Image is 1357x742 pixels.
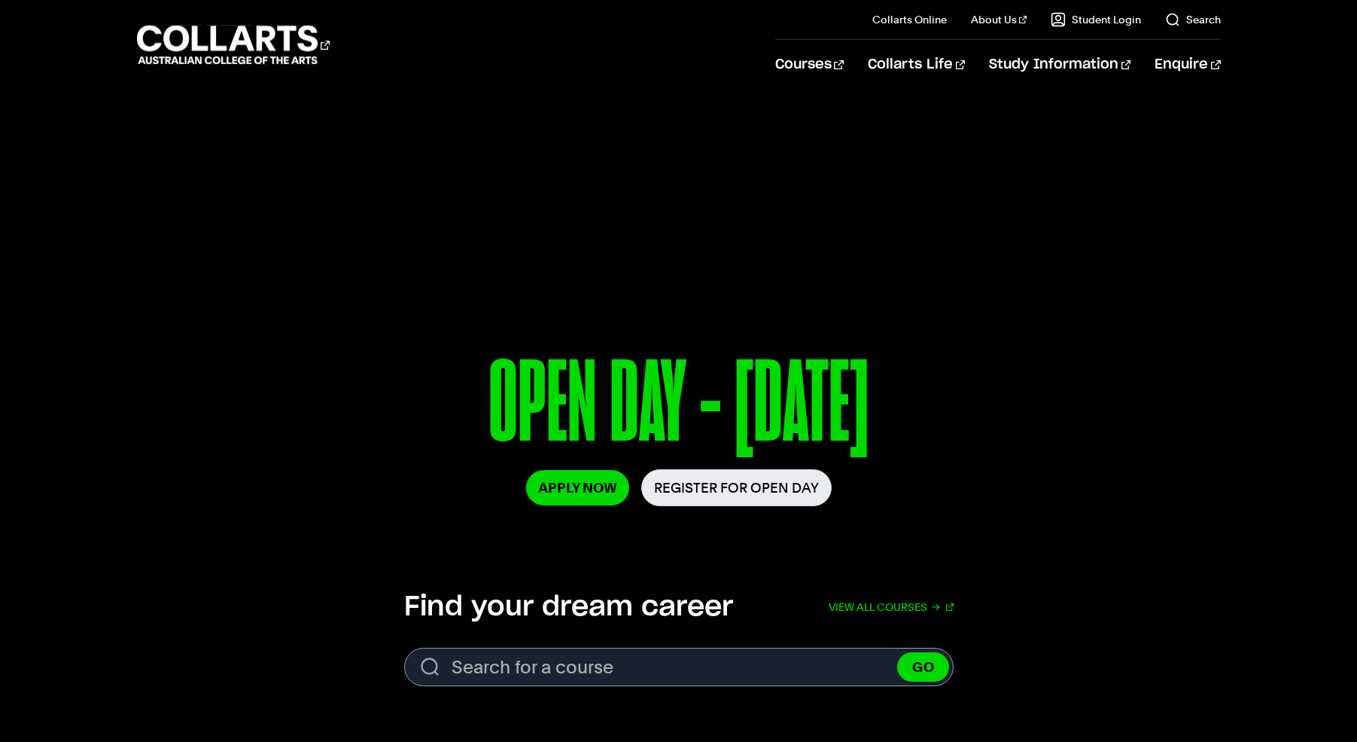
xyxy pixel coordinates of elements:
[1155,40,1220,90] a: Enquire
[872,12,947,27] a: Collarts Online
[971,12,1027,27] a: About Us
[868,40,965,90] a: Collarts Life
[1165,12,1221,27] a: Search
[404,648,954,686] form: Search
[829,591,954,624] a: View all courses
[897,652,949,682] button: GO
[775,40,844,90] a: Courses
[137,23,330,66] div: Go to homepage
[1051,12,1141,27] a: Student Login
[989,40,1130,90] a: Study Information
[641,469,832,506] a: Register for Open Day
[526,470,629,505] a: Apply Now
[404,648,954,686] input: Search for a course
[252,345,1106,469] p: OPEN DAY - [DATE]
[404,591,733,624] h2: Find your dream career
